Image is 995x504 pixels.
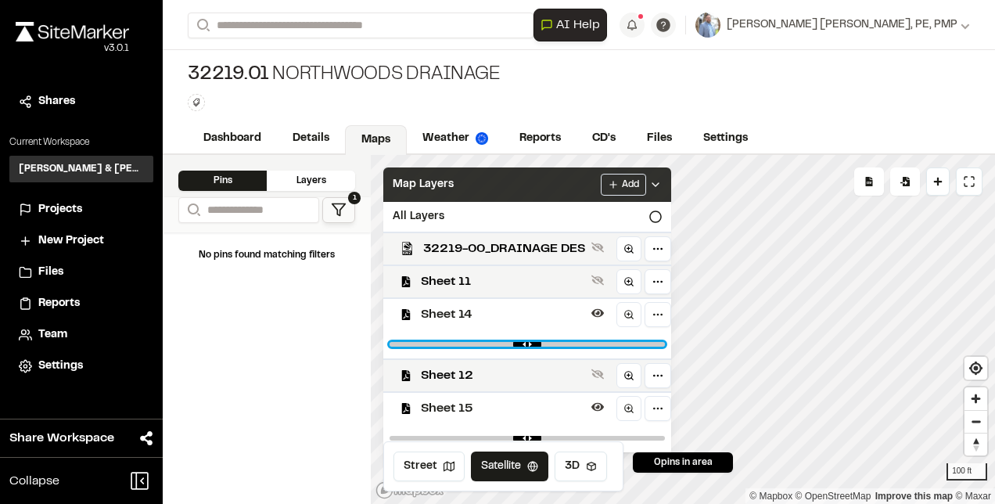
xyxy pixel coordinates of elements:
[348,192,361,204] span: 1
[188,124,277,153] a: Dashboard
[955,491,991,502] a: Maxar
[393,452,465,481] button: Street
[9,472,59,491] span: Collapse
[19,264,144,281] a: Files
[964,410,987,433] button: Zoom out
[588,271,607,290] button: Show layer
[964,387,987,410] button: Zoom in
[188,94,205,111] button: Edit Tags
[383,202,671,232] div: All Layers
[188,63,501,88] div: Northwoods Drainage
[421,399,585,418] span: Sheet 15
[749,491,792,502] a: Mapbox
[964,433,987,455] button: Reset bearing to north
[476,132,488,145] img: precipai.png
[964,357,987,380] button: Find my location
[393,176,454,193] span: Map Layers
[588,398,607,416] button: Hide layer
[178,197,207,223] button: Search
[616,236,641,261] a: Zoom to layer
[622,178,639,192] span: Add
[504,124,577,153] a: Reports
[375,481,444,499] a: Mapbox logo
[38,326,67,344] span: Team
[38,93,75,110] span: Shares
[588,238,607,257] button: Show layer
[19,295,144,312] a: Reports
[688,124,763,153] a: Settings
[695,13,720,38] img: User
[38,232,104,250] span: New Project
[38,295,80,312] span: Reports
[616,363,641,388] a: Zoom to layer
[727,16,957,34] span: [PERSON_NAME] [PERSON_NAME], PE, PMP
[38,201,82,218] span: Projects
[631,124,688,153] a: Files
[890,167,920,196] div: Import Pins into your project
[616,396,641,421] a: Zoom to layer
[19,162,144,176] h3: [PERSON_NAME] & [PERSON_NAME] Inc.
[421,366,585,385] span: Sheet 12
[533,9,613,41] div: Open AI Assistant
[616,269,641,294] a: Zoom to layer
[421,272,585,291] span: Sheet 11
[601,174,646,196] button: Add
[533,9,607,41] button: Open AI Assistant
[423,239,585,258] span: 32219-00_DRAINAGE DES
[38,264,63,281] span: Files
[556,16,600,34] span: AI Help
[588,304,607,322] button: Hide layer
[9,135,153,149] p: Current Workspace
[401,242,414,255] img: kmz_black_icon64.png
[19,326,144,344] a: Team
[654,455,713,470] span: 0 pins in area
[178,171,267,191] div: Pins
[19,358,144,375] a: Settings
[588,365,607,383] button: Show layer
[345,125,407,155] a: Maps
[38,358,83,375] span: Settings
[695,13,970,38] button: [PERSON_NAME] [PERSON_NAME], PE, PMP
[188,13,216,38] button: Search
[947,463,987,481] div: 100 ft
[19,232,144,250] a: New Project
[875,491,953,502] a: Map feedback
[16,22,129,41] img: rebrand.png
[854,167,884,196] div: No pins available to export
[407,124,504,153] a: Weather
[267,171,355,191] div: Layers
[471,452,548,481] button: Satellite
[277,124,345,153] a: Details
[9,429,114,448] span: Share Workspace
[555,452,607,481] button: 3D
[16,41,129,56] div: Oh geez...please don't...
[188,63,269,88] span: 32219.01
[322,197,355,223] button: 1
[421,305,585,324] span: Sheet 14
[19,201,144,218] a: Projects
[964,411,987,433] span: Zoom out
[199,251,335,259] span: No pins found matching filters
[796,491,871,502] a: OpenStreetMap
[616,302,641,327] a: Zoom to layer
[19,93,144,110] a: Shares
[577,124,631,153] a: CD's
